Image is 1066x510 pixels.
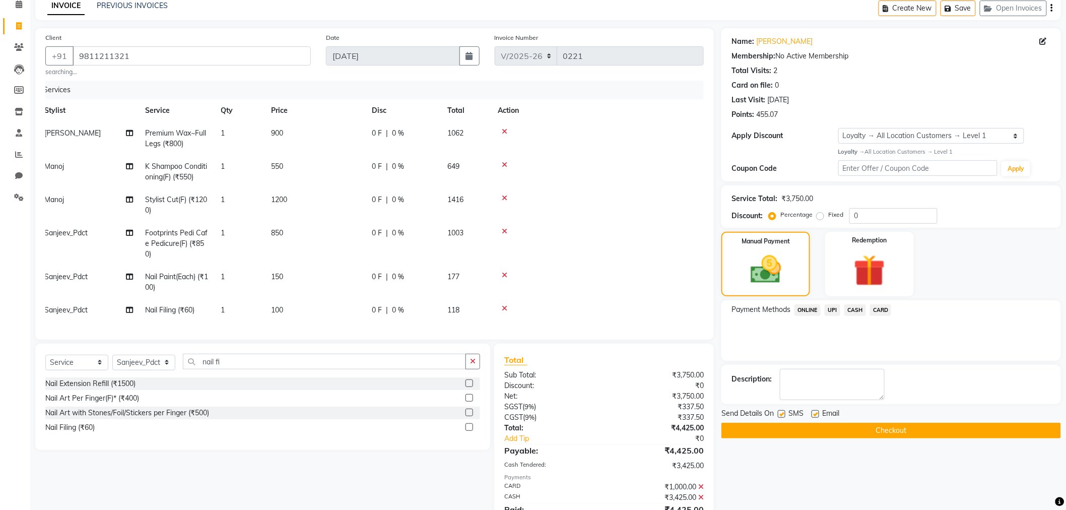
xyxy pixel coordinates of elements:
span: 0 F [372,228,382,238]
span: 900 [271,129,283,138]
div: ₹4,425.00 [604,444,711,457]
span: 177 [447,272,459,281]
div: Net: [497,391,604,402]
span: 1 [221,272,225,281]
span: 850 [271,228,283,237]
div: 2 [773,66,777,76]
span: 550 [271,162,283,171]
div: Name: [731,36,754,47]
div: Nail Extension Refill (₹1500) [45,378,136,389]
div: ₹0 [604,380,711,391]
div: ₹1,000.00 [604,482,711,492]
div: Coupon Code [731,163,838,174]
div: Sub Total: [497,370,604,380]
span: 1 [221,162,225,171]
span: 1 [221,129,225,138]
div: No Active Membership [731,51,1051,61]
span: | [386,128,388,139]
span: Stylist Cut(F) (₹1200) [145,195,207,215]
span: 1003 [447,228,463,237]
span: 100 [271,305,283,314]
div: Discount: [731,211,763,221]
div: Nail Art Per Finger(F)* (₹400) [45,393,139,404]
span: 150 [271,272,283,281]
span: CASH [844,304,866,316]
span: SMS [788,408,804,421]
div: Discount: [497,380,604,391]
div: ( ) [497,412,604,423]
span: 9% [524,403,534,411]
span: CGST [504,413,523,422]
input: Search by Name/Mobile/Email/Code [73,46,311,66]
span: Sanjeev_Pdct [44,272,88,281]
span: SGST [504,402,522,411]
span: | [386,161,388,172]
span: Sanjeev_Pdct [44,305,88,314]
div: ₹3,425.00 [604,492,711,503]
th: Service [139,99,215,122]
span: 0 F [372,305,382,315]
label: Redemption [852,236,887,245]
img: _cash.svg [741,252,791,287]
div: 0 [775,80,779,91]
span: 1062 [447,129,463,138]
span: Send Details On [721,408,774,421]
span: | [386,272,388,282]
div: Last Visit: [731,95,765,105]
span: 0 % [392,195,404,205]
span: 0 F [372,128,382,139]
div: [DATE] [767,95,789,105]
button: +91 [45,46,74,66]
th: Disc [366,99,441,122]
span: Manoj [44,162,64,171]
div: All Location Customers → Level 1 [838,148,1051,156]
span: | [386,305,388,315]
div: ( ) [497,402,604,412]
div: Description: [731,374,772,385]
button: Create New [879,1,937,16]
div: ₹3,750.00 [781,194,813,204]
div: CASH [497,492,604,503]
button: Save [941,1,976,16]
div: Membership: [731,51,775,61]
span: ONLINE [794,304,821,316]
span: UPI [825,304,840,316]
span: Manoj [44,195,64,204]
span: Email [822,408,839,421]
span: 9% [525,413,535,421]
div: Points: [731,109,754,120]
label: Invoice Number [495,33,539,42]
div: Total: [497,423,604,433]
th: Price [265,99,366,122]
div: ₹337.50 [604,412,711,423]
span: CARD [870,304,892,316]
span: Nail Paint(Each) (₹100) [145,272,208,292]
button: Checkout [721,423,1061,438]
th: Stylist [38,99,139,122]
span: Nail Filing (₹60) [145,305,194,314]
div: Payments [504,473,704,482]
div: Total Visits: [731,66,771,76]
div: ₹337.50 [604,402,711,412]
img: _gift.svg [844,251,895,290]
span: 0 F [372,272,382,282]
th: Total [441,99,492,122]
span: [PERSON_NAME] [44,129,101,138]
span: Sanjeev_Pdct [44,228,88,237]
div: ₹3,750.00 [604,391,711,402]
div: ₹3,750.00 [604,370,711,380]
div: 455.07 [756,109,778,120]
label: Fixed [828,210,843,219]
label: Date [326,33,340,42]
span: 649 [447,162,459,171]
span: 118 [447,305,459,314]
span: Payment Methods [731,304,790,315]
div: Services [39,81,704,99]
span: 0 % [392,228,404,238]
span: | [386,195,388,205]
span: 1200 [271,195,287,204]
span: 1 [221,195,225,204]
div: ₹3,425.00 [604,461,711,471]
button: Open Invoices [980,1,1047,16]
div: Cash Tendered: [497,461,604,471]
